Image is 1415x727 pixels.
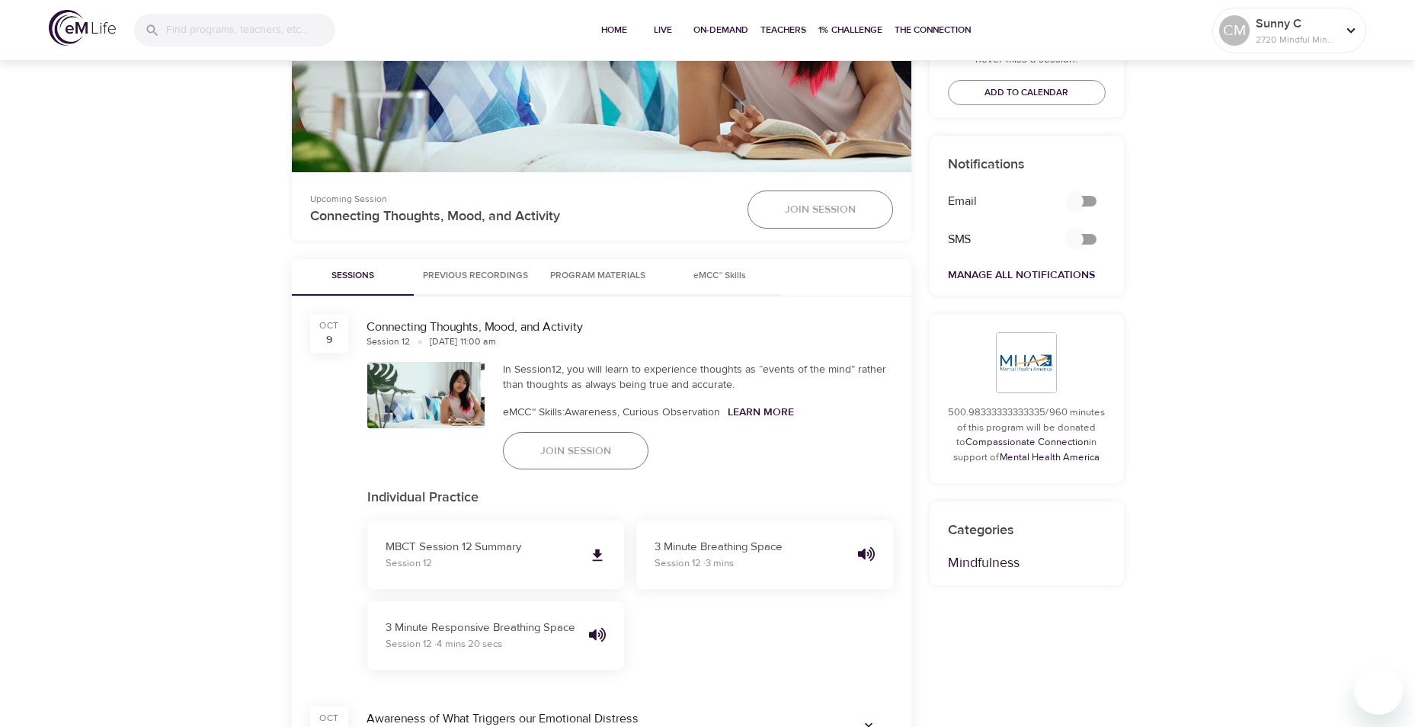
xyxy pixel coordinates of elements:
[785,200,856,219] span: Join Session
[939,222,1052,258] div: SMS
[984,85,1068,101] span: Add to Calendar
[1256,33,1337,46] p: 2720 Mindful Minutes
[386,637,577,652] p: Session 12
[301,268,405,284] span: Sessions
[310,192,729,206] p: Upcoming Session
[748,191,893,229] button: Join Session
[386,556,577,572] p: Session 12
[503,432,648,470] button: Join Session
[386,620,577,637] p: 3 Minute Responsive Breathing Space
[728,405,794,419] a: Learn More
[895,22,971,38] span: The Connection
[430,335,496,348] div: [DATE] 11:00 am
[546,268,650,284] span: Program Materials
[636,520,893,589] button: 3 Minute Breathing SpaceSession 12 ·3 mins
[948,552,1106,573] p: Mindfulness
[434,638,502,650] span: · 4 mins 20 secs
[948,268,1095,282] a: Manage All Notifications
[367,601,624,670] button: 3 Minute Responsive Breathing SpaceSession 12 ·4 mins 20 secs
[655,556,846,572] p: Session 12
[948,405,1106,465] p: 500.98333333333335/960 minutes of this program will be donated to in support of
[386,539,577,556] p: MBCT Session 12 Summary
[703,557,734,569] span: · 3 mins
[939,184,1052,219] div: Email
[818,22,882,38] span: 1% Challenge
[668,268,772,284] span: eMCC™ Skills
[49,10,116,46] img: logo
[760,22,806,38] span: Teachers
[319,319,338,332] div: Oct
[540,442,611,461] span: Join Session
[503,362,893,392] div: In Session12, you will learn to experience thoughts as “events of the mind” rather than thoughts ...
[645,22,681,38] span: Live
[166,14,335,46] input: Find programs, teachers, etc...
[367,319,893,336] div: Connecting Thoughts, Mood, and Activity
[326,332,332,347] div: 9
[1219,15,1250,46] div: CM
[965,436,1089,448] a: Compassionate Connection
[367,520,624,589] a: MBCT Session 12 SummarySession 12
[948,520,1106,540] p: Categories
[319,712,338,725] div: Oct
[596,22,632,38] span: Home
[1000,451,1100,463] a: Mental Health America
[948,154,1106,175] p: Notifications
[655,539,846,556] p: 3 Minute Breathing Space
[423,268,528,284] span: Previous Recordings
[693,22,748,38] span: On-Demand
[310,206,729,226] p: Connecting Thoughts, Mood, and Activity
[367,335,410,348] div: Session 12
[503,405,720,419] span: eMCC™ Skills: Awareness, Curious Observation
[367,488,893,508] p: Individual Practice
[948,80,1106,105] button: Add to Calendar
[1256,14,1337,33] p: Sunny C
[1354,666,1403,715] iframe: Button to launch messaging window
